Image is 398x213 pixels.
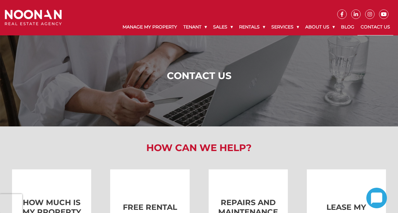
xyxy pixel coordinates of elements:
[119,19,180,35] a: Manage My Property
[357,19,393,35] a: Contact Us
[268,19,302,35] a: Services
[302,19,338,35] a: About Us
[6,70,392,82] h1: Contact Us
[5,10,62,26] img: Noonan Real Estate Agency
[236,19,268,35] a: Rentals
[338,19,357,35] a: Blog
[210,19,236,35] a: Sales
[180,19,210,35] a: Tenant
